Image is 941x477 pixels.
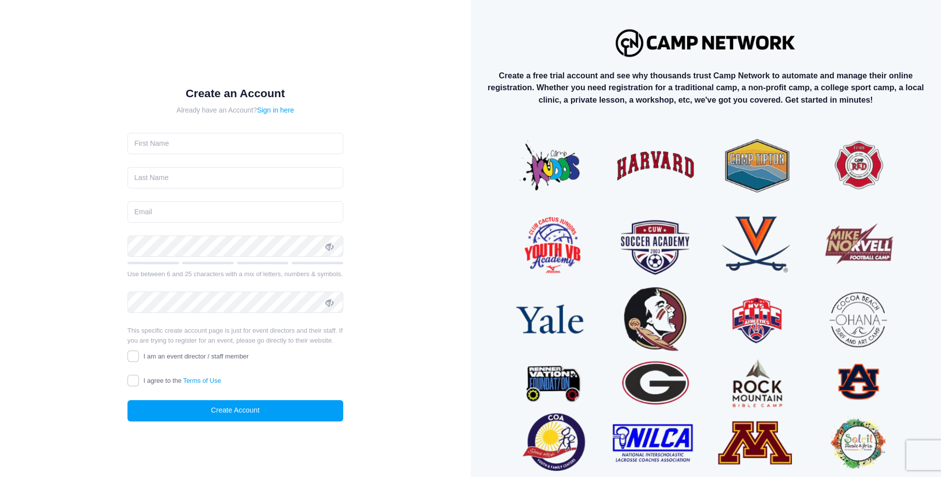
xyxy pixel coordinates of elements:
[183,377,221,384] a: Terms of Use
[127,201,343,223] input: Email
[127,269,343,279] div: Use between 6 and 25 characters with a mix of letters, numbers & symbols.
[127,326,343,345] p: This specific create account page is just for event directors and their staff. If you are trying ...
[127,375,139,386] input: I agree to theTerms of Use
[143,377,221,384] span: I agree to the
[127,351,139,362] input: I am an event director / staff member
[127,133,343,154] input: First Name
[143,353,249,360] span: I am an event director / staff member
[127,400,343,421] button: Create Account
[127,167,343,188] input: Last Name
[611,24,801,61] img: Logo
[257,106,294,114] a: Sign in here
[479,69,933,106] p: Create a free trial account and see why thousands trust Camp Network to automate and manage their...
[127,87,343,100] h1: Create an Account
[127,105,343,116] div: Already have an Account?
